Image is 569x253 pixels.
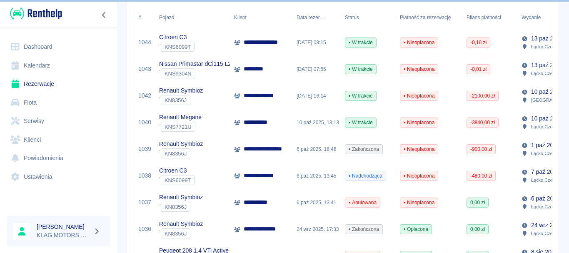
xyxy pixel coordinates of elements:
[161,177,194,183] span: KNS6099T
[292,6,341,29] div: Data rezerwacji
[345,172,386,180] span: Nadchodząca
[341,6,396,29] div: Status
[531,150,569,157] p: Łącko , Czerniec 10
[138,145,151,153] a: 1039
[138,198,151,207] a: 1037
[230,6,292,29] div: Klient
[7,93,110,112] a: Flota
[531,230,569,237] p: Łącko , Czerniec 10
[400,225,432,233] span: Opłacona
[345,6,359,29] div: Status
[159,86,203,95] p: Renault Symbioz
[462,6,517,29] div: Bilans płatności
[400,199,438,206] span: Nieopłacona
[98,10,110,20] button: Zwiń nawigację
[400,65,438,73] span: Nieopłacona
[541,12,552,23] button: Sort
[134,6,155,29] div: #
[292,189,341,216] div: 6 paź 2025, 13:41
[159,175,195,185] div: `
[467,145,495,153] span: -900,00 zł
[138,118,151,127] a: 1040
[467,65,490,73] span: -0,01 zł
[37,231,90,240] p: KLAG MOTORS Rent a Car
[531,43,569,50] p: Łącko , Czerniec 10
[531,123,569,130] p: Łącko , Czerniec 10
[467,225,488,233] span: 0,00 zł
[159,122,202,132] div: `
[531,203,569,210] p: Łącko , Czerniec 10
[159,228,203,238] div: `
[531,176,569,184] p: Łącko , Czerniec 10
[161,230,190,237] span: KN8356J
[345,225,382,233] span: Zakończona
[138,65,151,73] a: 1043
[400,39,438,46] span: Nieopłacona
[7,168,110,186] a: Ustawienia
[345,145,382,153] span: Zakończona
[161,97,190,103] span: KN8356J
[161,124,195,130] span: KNS7721U
[159,193,203,202] p: Renault Symbioz
[292,163,341,189] div: 6 paź 2025, 13:45
[159,60,261,68] p: Nissan Primastar dCi115 L2H1P2 Extra
[345,92,376,100] span: W trakcie
[400,145,438,153] span: Nieopłacona
[467,6,501,29] div: Bilans płatności
[400,172,438,180] span: Nieopłacona
[292,29,341,56] div: [DATE] 08:15
[159,68,261,78] div: `
[467,199,488,206] span: 0,00 zł
[159,95,203,105] div: `
[155,6,230,29] div: Pojazd
[400,92,438,100] span: Nieopłacona
[7,149,110,168] a: Powiadomienia
[161,70,195,77] span: KNS9304N
[161,44,194,50] span: KNS6099T
[159,166,195,175] p: Citroen C3
[7,7,62,20] a: Renthelp logo
[159,33,195,42] p: Citroen C3
[292,136,341,163] div: 6 paź 2025, 16:46
[345,119,376,126] span: W trakcie
[345,39,376,46] span: W trakcie
[161,150,190,157] span: KN8356J
[7,38,110,56] a: Dashboard
[292,216,341,243] div: 24 wrz 2025, 17:33
[159,113,202,122] p: Renault Megane
[297,6,325,29] div: Data rezerwacji
[159,148,203,158] div: `
[161,204,190,210] span: KN8356J
[345,65,376,73] span: W trakcie
[138,38,151,47] a: 1044
[10,7,62,20] img: Renthelp logo
[159,42,195,52] div: `
[7,56,110,75] a: Kalendarz
[400,119,438,126] span: Nieopłacona
[138,171,151,180] a: 1038
[400,6,451,29] div: Płatność za rezerwację
[467,172,495,180] span: -480,00 zł
[467,119,498,126] span: -3840,00 zł
[467,92,498,100] span: -2100,00 zł
[531,70,569,77] p: Łącko , Czerniec 10
[345,199,380,206] span: Anulowana
[467,39,490,46] span: -0,10 zł
[325,12,337,23] button: Sort
[159,220,203,228] p: Renault Symbioz
[138,6,141,29] div: #
[37,223,90,231] h6: [PERSON_NAME]
[7,75,110,93] a: Rezerwacje
[292,109,341,136] div: 10 paź 2025, 13:13
[292,83,341,109] div: [DATE] 16:14
[159,140,203,148] p: Renault Symbioz
[138,91,151,100] a: 1042
[522,6,541,29] div: Wydanie
[7,112,110,130] a: Serwisy
[396,6,462,29] div: Płatność za rezerwację
[234,6,247,29] div: Klient
[7,130,110,149] a: Klienci
[138,225,151,233] a: 1036
[292,56,341,83] div: [DATE] 07:55
[159,202,203,212] div: `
